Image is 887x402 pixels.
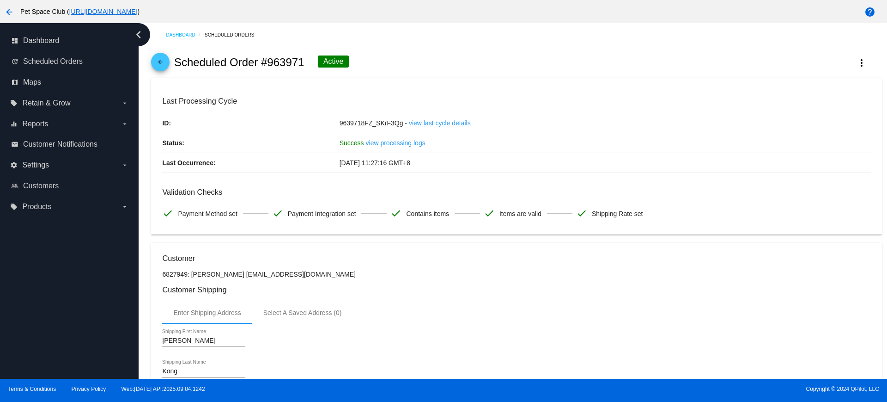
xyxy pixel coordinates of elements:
[11,33,128,48] a: dashboard Dashboard
[576,208,587,219] mat-icon: check
[11,79,18,86] i: map
[390,208,401,219] mat-icon: check
[11,54,128,69] a: update Scheduled Orders
[11,58,18,65] i: update
[121,99,128,107] i: arrow_drop_down
[272,208,283,219] mat-icon: check
[131,27,146,42] i: chevron_left
[11,141,18,148] i: email
[122,386,205,392] a: Web:[DATE] API:2025.09.04.1242
[11,137,128,152] a: email Customer Notifications
[121,203,128,210] i: arrow_drop_down
[22,99,70,107] span: Retain & Grow
[484,208,495,219] mat-icon: check
[162,254,870,263] h3: Customer
[178,204,237,223] span: Payment Method set
[166,28,205,42] a: Dashboard
[162,133,339,153] p: Status:
[451,386,879,392] span: Copyright © 2024 QPilot, LLC
[366,133,425,153] a: view processing logs
[409,113,471,133] a: view last cycle details
[162,208,173,219] mat-icon: check
[8,386,56,392] a: Terms & Conditions
[10,120,18,128] i: equalizer
[263,309,342,316] div: Select A Saved Address (0)
[23,37,59,45] span: Dashboard
[155,59,166,70] mat-icon: arrow_back
[592,204,643,223] span: Shipping Rate set
[340,119,407,127] span: 9639718FZ_SKrF3Qg -
[22,161,49,169] span: Settings
[22,203,51,211] span: Products
[162,271,870,278] p: 6827949: [PERSON_NAME] [EMAIL_ADDRESS][DOMAIN_NAME]
[162,368,245,375] input: Shipping Last Name
[11,37,18,44] i: dashboard
[173,309,241,316] div: Enter Shipping Address
[10,99,18,107] i: local_offer
[340,139,364,147] span: Success
[856,57,867,68] mat-icon: more_vert
[23,182,59,190] span: Customers
[162,113,339,133] p: ID:
[340,159,410,167] span: [DATE] 11:27:16 GMT+8
[864,6,875,18] mat-icon: help
[23,78,41,87] span: Maps
[11,182,18,190] i: people_outline
[11,179,128,193] a: people_outline Customers
[162,337,245,345] input: Shipping First Name
[162,188,870,197] h3: Validation Checks
[4,6,15,18] mat-icon: arrow_back
[121,120,128,128] i: arrow_drop_down
[69,8,138,15] a: [URL][DOMAIN_NAME]
[10,161,18,169] i: settings
[121,161,128,169] i: arrow_drop_down
[162,153,339,173] p: Last Occurrence:
[499,204,541,223] span: Items are valid
[162,97,870,105] h3: Last Processing Cycle
[10,203,18,210] i: local_offer
[174,56,304,69] h2: Scheduled Order #963971
[11,75,128,90] a: map Maps
[205,28,262,42] a: Scheduled Orders
[318,56,349,68] div: Active
[162,285,870,294] h3: Customer Shipping
[23,140,97,148] span: Customer Notifications
[23,57,83,66] span: Scheduled Orders
[72,386,106,392] a: Privacy Policy
[22,120,48,128] span: Reports
[20,8,140,15] span: Pet Space Club ( )
[406,204,449,223] span: Contains items
[288,204,356,223] span: Payment Integration set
